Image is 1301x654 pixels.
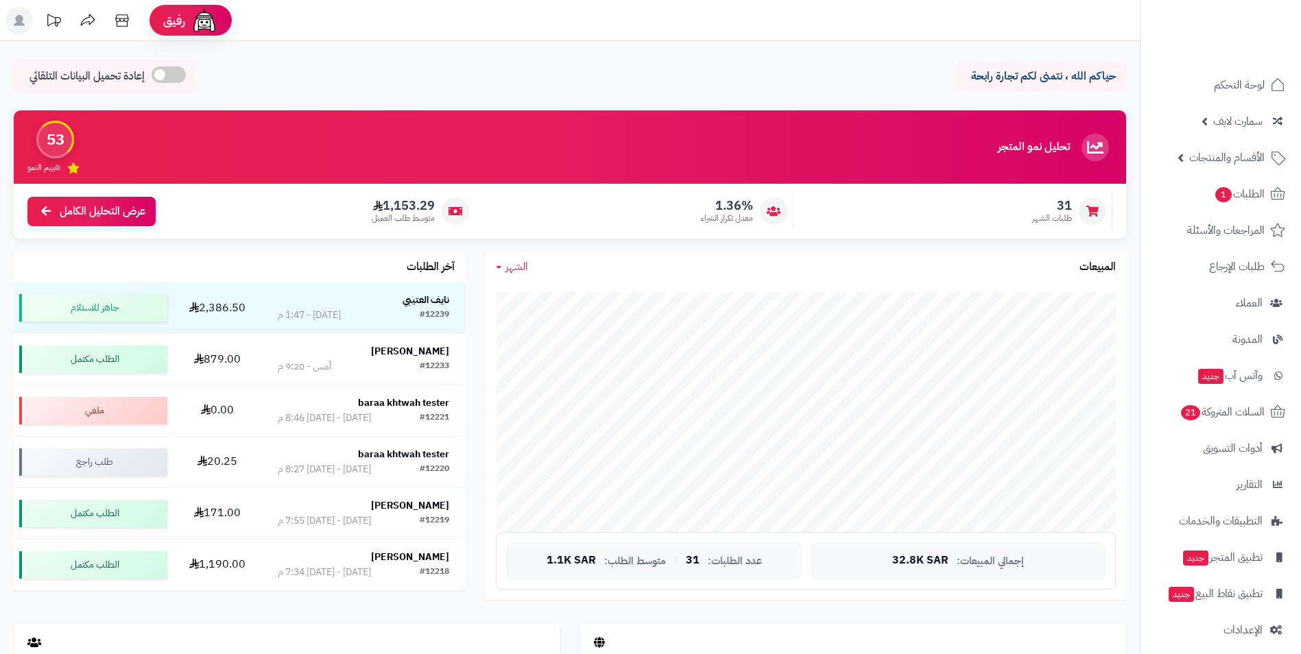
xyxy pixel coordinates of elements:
td: 2,386.50 [173,282,261,333]
div: أمس - 9:20 م [278,360,331,374]
span: 1.36% [701,198,753,213]
span: تطبيق المتجر [1182,548,1263,567]
span: العملاء [1236,293,1263,313]
span: | [674,555,678,566]
span: عدد الطلبات: [708,555,762,567]
strong: [PERSON_NAME] [371,550,449,564]
span: متوسط الطلب: [604,555,666,567]
strong: نايف العتيبي [403,293,449,307]
span: جديد [1183,550,1208,566]
span: الطلبات [1214,184,1265,204]
div: الطلب مكتمل [19,346,167,373]
span: الشهر [505,258,528,275]
div: #12220 [420,463,449,476]
a: أدوات التسويق [1149,432,1293,465]
div: الطلب مكتمل [19,500,167,527]
td: 0.00 [173,385,261,436]
div: طلب راجع [19,448,167,476]
span: لوحة التحكم [1214,75,1265,95]
a: لوحة التحكم [1149,69,1293,101]
span: معدل تكرار الشراء [701,213,753,224]
img: ai-face.png [191,7,218,34]
div: ملغي [19,397,167,424]
a: السلات المتروكة21 [1149,396,1293,428]
a: المراجعات والأسئلة [1149,214,1293,247]
span: الأقسام والمنتجات [1189,148,1265,167]
span: 21 [1181,405,1200,420]
h3: المبيعات [1079,261,1116,274]
div: [DATE] - [DATE] 8:46 م [278,411,371,425]
p: حياكم الله ، نتمنى لكم تجارة رابحة [965,69,1116,84]
a: وآتس آبجديد [1149,359,1293,392]
td: 879.00 [173,334,261,385]
div: [DATE] - 1:47 م [278,308,341,322]
span: 31 [686,555,700,567]
a: تطبيق نقاط البيعجديد [1149,577,1293,610]
span: إعادة تحميل البيانات التلقائي [29,69,145,84]
span: جديد [1169,587,1194,602]
span: طلبات الشهر [1032,213,1072,224]
span: إجمالي المبيعات: [957,555,1024,567]
span: أدوات التسويق [1203,439,1263,458]
div: #12221 [420,411,449,425]
span: جديد [1198,369,1224,384]
strong: baraa khtwah tester [358,396,449,410]
span: السلات المتروكة [1180,402,1265,422]
span: 1,153.29 [372,198,435,213]
div: #12239 [420,308,449,322]
span: المدونة [1232,330,1263,349]
div: جاهز للاستلام [19,294,167,322]
span: رفيق [163,12,185,29]
span: المراجعات والأسئلة [1187,221,1265,240]
a: المدونة [1149,323,1293,356]
span: سمارت لايف [1213,112,1263,131]
a: العملاء [1149,287,1293,319]
span: تقييم النمو [27,162,60,173]
a: التقارير [1149,468,1293,501]
td: 171.00 [173,488,261,539]
span: الإعدادات [1224,620,1263,640]
div: #12218 [420,566,449,579]
div: [DATE] - [DATE] 8:27 م [278,463,371,476]
span: عرض التحليل الكامل [60,204,145,219]
h3: آخر الطلبات [407,261,455,274]
div: #12219 [420,514,449,528]
div: [DATE] - [DATE] 7:34 م [278,566,371,579]
span: التقارير [1237,475,1263,494]
strong: baraa khtwah tester [358,447,449,461]
a: تحديثات المنصة [36,7,71,38]
a: الإعدادات [1149,614,1293,646]
td: 1,190.00 [173,540,261,590]
div: #12233 [420,360,449,374]
span: متوسط طلب العميل [372,213,435,224]
a: طلبات الإرجاع [1149,250,1293,283]
span: 1.1K SAR [547,555,596,567]
strong: [PERSON_NAME] [371,498,449,513]
h3: تحليل نمو المتجر [998,141,1070,154]
span: 1 [1215,187,1232,202]
span: طلبات الإرجاع [1209,257,1265,276]
span: 31 [1032,198,1072,213]
td: 20.25 [173,437,261,487]
span: 32.8K SAR [892,555,948,567]
a: تطبيق المتجرجديد [1149,541,1293,574]
a: الطلبات1 [1149,178,1293,210]
span: وآتس آب [1197,366,1263,385]
div: الطلب مكتمل [19,551,167,579]
img: logo-2.png [1208,34,1288,63]
a: عرض التحليل الكامل [27,197,156,226]
div: [DATE] - [DATE] 7:55 م [278,514,371,528]
a: التطبيقات والخدمات [1149,505,1293,537]
span: التطبيقات والخدمات [1179,511,1263,531]
a: الشهر [496,259,528,275]
span: تطبيق نقاط البيع [1167,584,1263,603]
strong: [PERSON_NAME] [371,344,449,359]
